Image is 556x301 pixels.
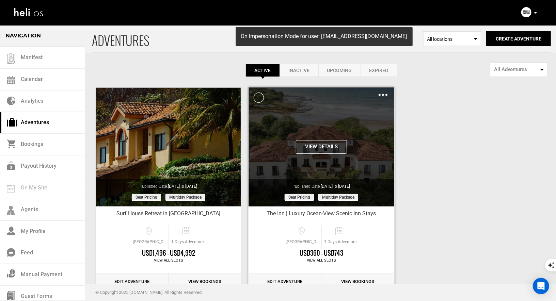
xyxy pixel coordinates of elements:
span: ADVENTURES [92,25,423,52]
span: [GEOGRAPHIC_DATA], [GEOGRAPHIC_DATA], [GEOGRAPHIC_DATA] [284,239,321,245]
a: Inactive [280,64,318,77]
div: USD360 - USD743 [249,249,394,258]
a: Upcoming [318,64,361,77]
span: Seat Pricing [285,194,314,201]
div: Published Date: [249,179,394,189]
img: guest-list.svg [6,53,16,64]
span: [DATE] [321,184,350,189]
span: 1 Days Adventure [322,239,359,245]
a: Edit Adventure [249,273,321,290]
img: 8f72ee78018e17f92b9dfaca95f3eb0d.png [521,7,531,17]
span: Seat Pricing [132,194,161,201]
a: Expired [361,64,397,77]
div: View All Slots [96,258,241,263]
span: [DATE] [168,184,197,189]
div: View All Slots [249,258,394,263]
img: on_my_site.svg [7,185,15,193]
div: USD1,496 - USD4,992 [96,249,241,258]
div: Open Intercom Messenger [533,278,549,294]
button: Create Adventure [486,31,551,46]
div: The Inn | Luxury Ocean-View Scenic Inn Stays [249,210,394,220]
div: Surf House Retreat in [GEOGRAPHIC_DATA] [96,210,241,220]
button: View Details [296,140,347,154]
span: Multiday package [165,194,205,201]
span: Multiday package [318,194,358,201]
a: View Bookings [169,273,241,290]
div: On impersonation Mode for user: [EMAIL_ADDRESS][DOMAIN_NAME] [236,27,413,46]
a: Edit Adventure [96,273,169,290]
span: Select box activate [423,31,481,46]
span: [GEOGRAPHIC_DATA], [GEOGRAPHIC_DATA], [GEOGRAPHIC_DATA] [131,239,169,245]
img: agents-icon.svg [7,206,15,216]
div: Published Date: [96,179,241,189]
span: All Adventures [494,66,539,73]
span: 1 Days Adventure [169,239,206,245]
img: heli-logo [14,4,44,22]
a: Active [246,64,280,77]
span: to [DATE] [333,184,350,189]
img: images [379,94,387,96]
a: View Bookings [321,273,394,290]
span: All locations [427,36,477,43]
img: calendar.svg [7,76,15,84]
button: All Adventures [490,62,547,77]
span: to [DATE] [180,184,197,189]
